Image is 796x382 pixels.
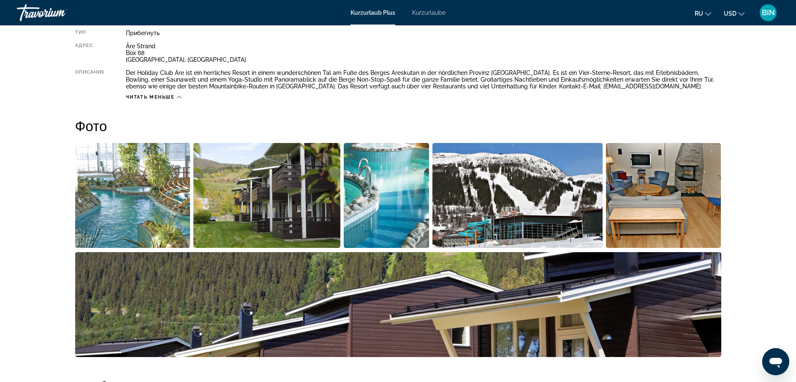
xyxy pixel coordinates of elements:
div: Åre Strand Box 68 [GEOGRAPHIC_DATA], [GEOGRAPHIC_DATA] [126,43,721,63]
a: Kurzurlaube [412,9,446,16]
button: Читать меньше [126,94,181,100]
span: Читать меньше [126,94,174,100]
div: Описание [75,69,105,90]
button: Bildschieberegler im Vollbildmodus öffnen [75,252,721,357]
span: ru [695,10,703,17]
div: Der Holiday Club Åre ist ein herrliches Resort in einem wunderschönen Tal am Fuße des Berges Åres... [126,69,721,90]
button: Bildschieberegler im Vollbildmodus öffnen [606,143,721,248]
div: Тип [75,30,105,36]
button: Währung ändern [724,7,744,19]
a: Travorium [17,2,101,24]
iframe: Schaltfläche zum Öffnen des Messaging-Fensters [762,348,789,375]
button: Bildschieberegler im Vollbildmodus öffnen [344,143,429,248]
span: BIN [762,8,775,17]
div: Адрес [75,43,105,63]
div: Прибегнуть [126,30,721,36]
button: Bildschieberegler im Vollbildmodus öffnen [75,143,190,248]
h2: Фото [75,117,721,134]
button: Benutzermenü [757,4,779,22]
span: USD [724,10,736,17]
button: Bildschieberegler im Vollbildmodus öffnen [193,143,340,248]
button: Sprache ändern [695,7,711,19]
a: Kurzurlaub Plus [350,9,395,16]
button: Bildschieberegler im Vollbildmodus öffnen [432,143,603,248]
